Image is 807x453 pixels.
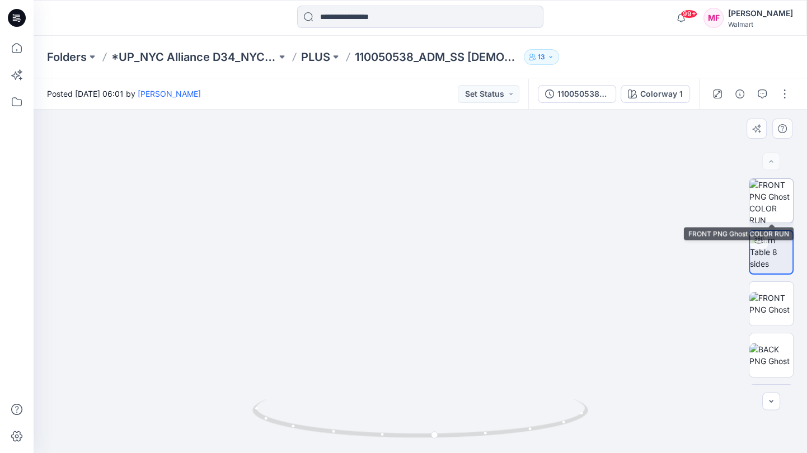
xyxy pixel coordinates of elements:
a: [PERSON_NAME] [138,89,201,98]
button: Details [731,85,749,103]
button: Colorway 1 [621,85,690,103]
img: FRONT PNG Ghost COLOR RUN [749,179,793,223]
a: PLUS [301,49,330,65]
img: FRONT PNG Ghost [749,292,793,315]
div: [PERSON_NAME] [728,7,793,20]
button: 13 [524,49,559,65]
p: 13 [538,51,545,63]
div: Colorway 1 [640,88,683,100]
span: Posted [DATE] 06:01 by [47,88,201,100]
p: 110050538_ADM_SS [DEMOGRAPHIC_DATA] CARDI [355,49,520,65]
img: Turn Table 8 sides [750,234,792,270]
img: BACK PNG Ghost [749,343,793,367]
button: 110050538_ADM_SS [DEMOGRAPHIC_DATA] CARDI [538,85,616,103]
a: *UP_NYC Alliance D34_NYC IN* [111,49,276,65]
div: 110050538_ADM_SS [DEMOGRAPHIC_DATA] CARDI [557,88,609,100]
div: Walmart [728,20,793,29]
span: 99+ [681,10,697,18]
div: MF [703,8,724,28]
a: Folders [47,49,87,65]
